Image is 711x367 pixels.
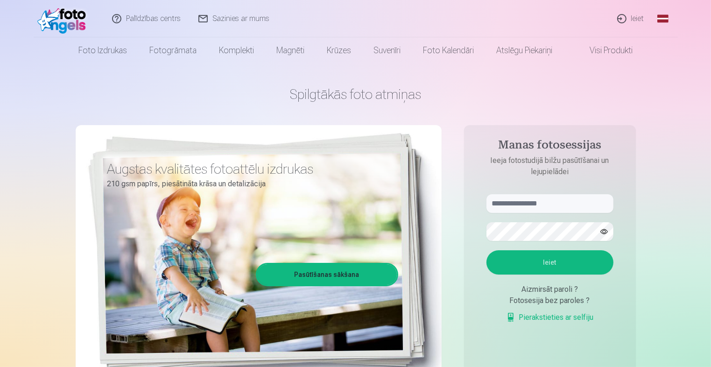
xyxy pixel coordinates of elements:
a: Komplekti [208,37,265,64]
div: Aizmirsāt paroli ? [486,284,613,295]
a: Atslēgu piekariņi [485,37,563,64]
h1: Spilgtākās foto atmiņas [76,86,636,103]
a: Fotogrāmata [138,37,208,64]
a: Visi produkti [563,37,644,64]
a: Pierakstieties ar selfiju [506,312,594,323]
a: Magnēti [265,37,316,64]
button: Ieiet [486,250,613,275]
a: Pasūtīšanas sākšana [257,264,397,285]
p: 210 gsm papīrs, piesātināta krāsa un detalizācija [107,177,391,191]
img: /fa1 [37,4,91,34]
a: Foto izdrukas [67,37,138,64]
div: Fotosesija bez paroles ? [486,295,613,306]
a: Foto kalendāri [412,37,485,64]
a: Suvenīri [362,37,412,64]
h3: Augstas kvalitātes fotoattēlu izdrukas [107,161,391,177]
h4: Manas fotosessijas [477,138,623,155]
a: Krūzes [316,37,362,64]
p: Ieeja fotostudijā bilžu pasūtīšanai un lejupielādei [477,155,623,177]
